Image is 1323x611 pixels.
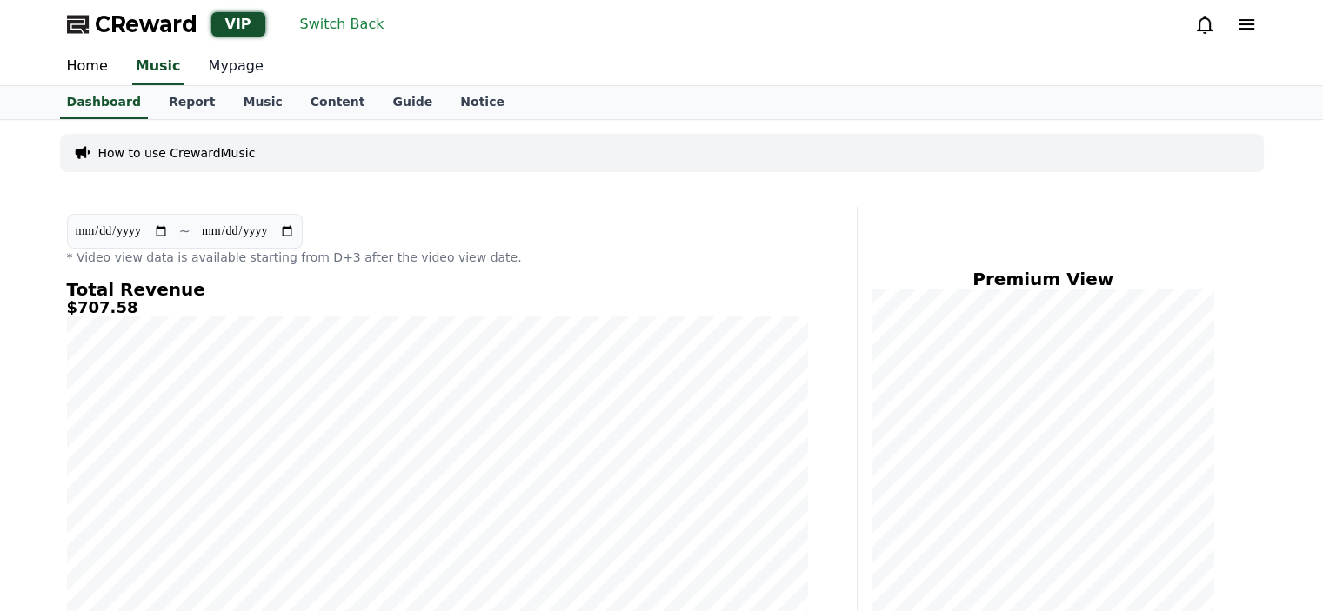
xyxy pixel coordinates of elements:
[229,86,296,119] a: Music
[98,144,256,162] a: How to use CrewardMusic
[67,299,808,316] h5: $707.58
[95,10,197,38] span: CReward
[53,49,122,85] a: Home
[211,12,265,37] div: VIP
[297,86,379,119] a: Content
[446,86,518,119] a: Notice
[293,10,391,38] button: Switch Back
[132,49,184,85] a: Music
[67,249,808,266] p: * Video view data is available starting from D+3 after the video view date.
[155,86,230,119] a: Report
[872,269,1215,289] h4: Premium View
[378,86,446,119] a: Guide
[179,221,190,242] p: ~
[67,10,197,38] a: CReward
[60,86,148,119] a: Dashboard
[67,280,808,299] h4: Total Revenue
[195,49,277,85] a: Mypage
